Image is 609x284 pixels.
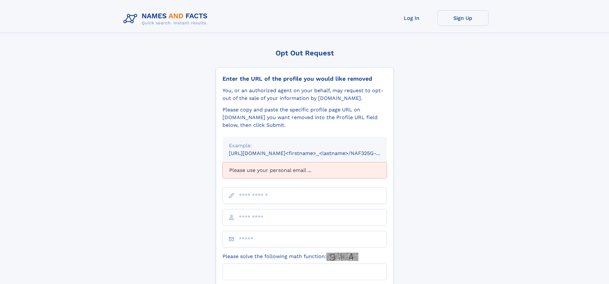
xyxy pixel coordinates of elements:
label: Please solve the following math function: [223,253,358,261]
img: Logo Names and Facts [121,10,213,28]
div: Example: [229,142,380,150]
div: Enter the URL of the profile you would like removed [223,75,387,82]
div: Opt Out Request [216,49,394,57]
small: [URL][DOMAIN_NAME]<firstname>_<lastname>/NAF325G-xxxxxxxx [229,150,399,156]
div: Please copy and paste the specific profile page URL on [DOMAIN_NAME] you want removed into the Pr... [223,106,387,129]
a: Sign Up [437,10,488,26]
div: Please use your personal email ... [223,162,387,178]
div: You, or an authorized agent on your behalf, may request to opt-out of the sale of your informatio... [223,87,387,102]
a: Log In [386,10,437,26]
